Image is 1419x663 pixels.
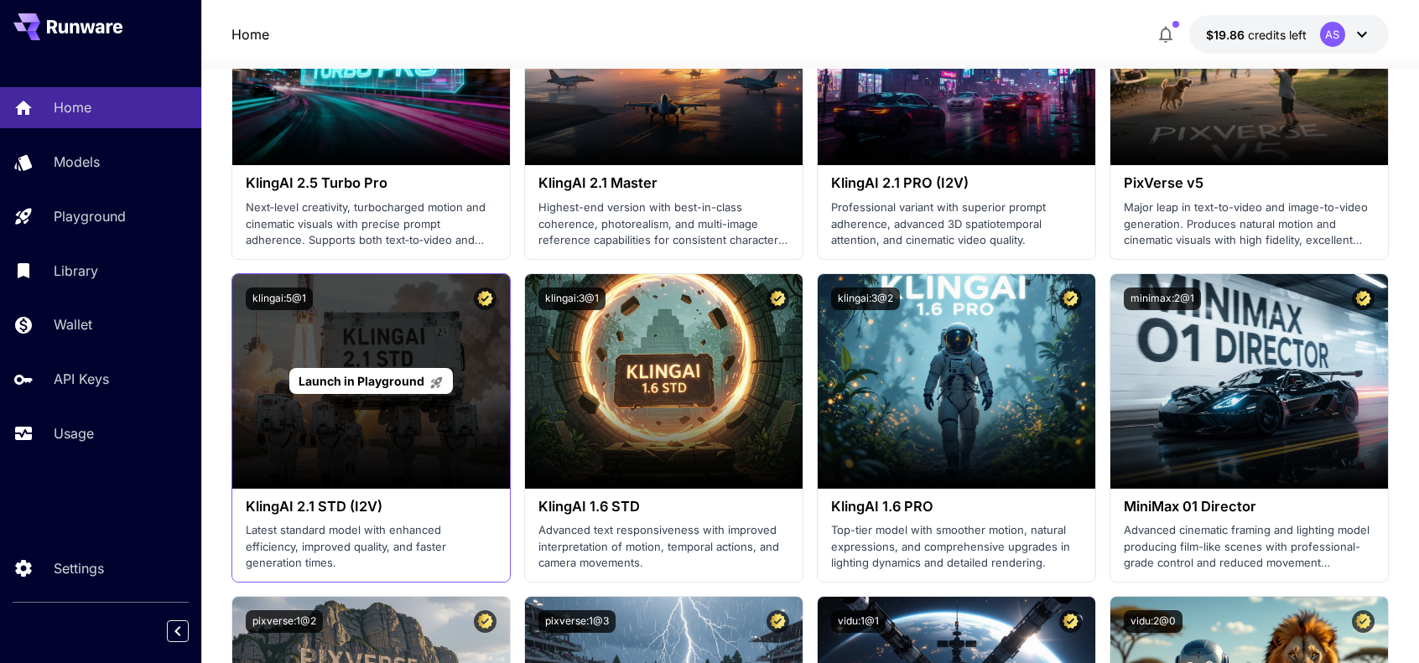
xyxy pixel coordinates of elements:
p: Top-tier model with smoother motion, natural expressions, and comprehensive upgrades in lighting ... [831,522,1082,572]
button: klingai:3@2 [831,287,900,310]
nav: breadcrumb [231,24,269,44]
p: Latest standard model with enhanced efficiency, improved quality, and faster generation times. [246,522,496,572]
img: alt [1110,274,1388,489]
button: klingai:3@1 [538,287,606,310]
p: Highest-end version with best-in-class coherence, photorealism, and multi-image reference capabil... [538,199,789,249]
span: Launch in Playground [299,374,424,388]
button: minimax:2@1 [1124,287,1201,310]
button: Certified Model – Vetted for best performance and includes a commercial license. [767,287,789,310]
p: Models [54,152,100,172]
h3: KlingAI 2.5 Turbo Pro [246,175,496,191]
p: Next‑level creativity, turbocharged motion and cinematic visuals with precise prompt adherence. S... [246,199,496,249]
button: Certified Model – Vetted for best performance and includes a commercial license. [474,610,496,633]
p: Usage [54,423,94,443]
div: Collapse sidebar [179,616,201,646]
button: vidu:1@1 [831,610,886,633]
h3: KlingAI 1.6 STD [538,499,789,515]
h3: MiniMax 01 Director [1124,499,1375,515]
p: Major leap in text-to-video and image-to-video generation. Produces natural motion and cinematic ... [1124,199,1375,249]
p: Home [54,97,91,117]
p: Library [54,261,98,281]
button: $19.86411AS [1189,15,1389,54]
span: credits left [1248,28,1307,42]
h3: KlingAI 2.1 Master [538,175,789,191]
p: Advanced text responsiveness with improved interpretation of motion, temporal actions, and camera... [538,522,789,572]
button: klingai:5@1 [246,287,313,310]
button: Certified Model – Vetted for best performance and includes a commercial license. [767,610,789,633]
p: API Keys [54,369,109,389]
span: $19.86 [1206,28,1248,42]
img: alt [525,274,803,489]
button: Certified Model – Vetted for best performance and includes a commercial license. [1059,610,1082,633]
button: vidu:2@0 [1124,610,1182,633]
button: Certified Model – Vetted for best performance and includes a commercial license. [1352,610,1375,633]
p: Settings [54,558,104,578]
h3: PixVerse v5 [1124,175,1375,191]
img: alt [818,274,1095,489]
h3: KlingAI 1.6 PRO [831,499,1082,515]
button: Certified Model – Vetted for best performance and includes a commercial license. [1352,287,1375,310]
h3: KlingAI 2.1 PRO (I2V) [831,175,1082,191]
button: pixverse:1@3 [538,610,616,633]
h3: KlingAI 2.1 STD (I2V) [246,499,496,515]
button: pixverse:1@2 [246,610,323,633]
a: Launch in Playground [289,368,453,394]
button: Collapse sidebar [167,620,189,642]
p: Playground [54,206,126,226]
div: AS [1320,22,1345,47]
p: Wallet [54,314,92,334]
button: Certified Model – Vetted for best performance and includes a commercial license. [1059,287,1082,310]
div: $19.86411 [1206,26,1307,44]
a: Home [231,24,269,44]
p: Advanced cinematic framing and lighting model producing film-like scenes with professional-grade ... [1124,522,1375,572]
p: Professional variant with superior prompt adherence, advanced 3D spatiotemporal attention, and ci... [831,199,1082,249]
button: Certified Model – Vetted for best performance and includes a commercial license. [474,287,496,310]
